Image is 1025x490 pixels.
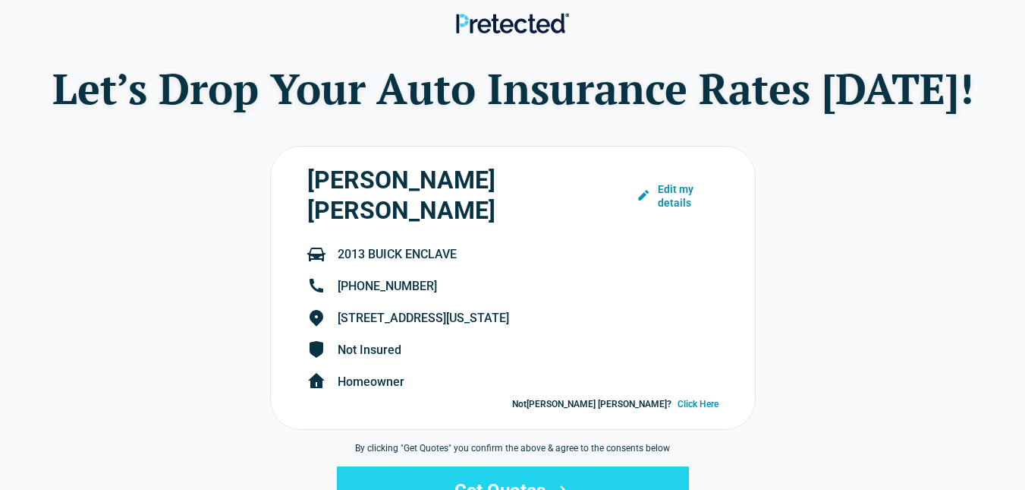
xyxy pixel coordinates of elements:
div: [PERSON_NAME] [PERSON_NAME] [307,165,637,226]
a: Click Here [678,397,718,411]
div: Not Insured [338,341,718,359]
div: [STREET_ADDRESS][US_STATE] [338,309,718,327]
img: Pretected [456,13,569,33]
h1: Let’s Drop Your Auto Insurance Rates [DATE]! [30,61,995,115]
div: [PHONE_NUMBER] [338,277,718,296]
span: 2013 BUICK ENCLAVE [338,245,457,264]
div: Homeowner [338,373,718,391]
span: Edit my details [658,182,718,210]
a: Edit my details [636,181,718,210]
div: By clicking " Get Quotes " you confirm the above & agree to the consents below [149,442,877,454]
span: Not [PERSON_NAME] [PERSON_NAME] ? [512,397,671,411]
